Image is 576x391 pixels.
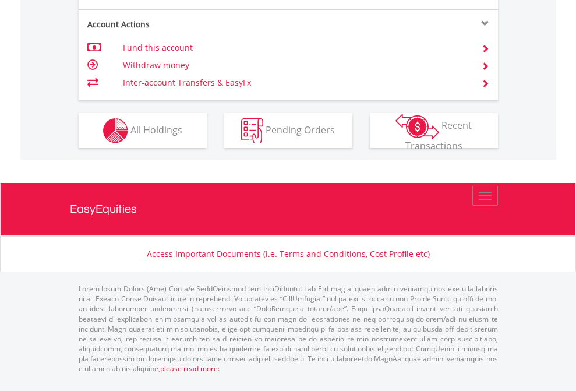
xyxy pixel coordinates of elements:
[79,19,288,30] div: Account Actions
[103,118,128,143] img: holdings-wht.png
[130,123,182,136] span: All Holdings
[370,113,498,148] button: Recent Transactions
[123,74,467,91] td: Inter-account Transfers & EasyFx
[266,123,335,136] span: Pending Orders
[79,113,207,148] button: All Holdings
[224,113,352,148] button: Pending Orders
[147,248,430,259] a: Access Important Documents (i.e. Terms and Conditions, Cost Profile etc)
[70,183,507,235] a: EasyEquities
[395,114,439,139] img: transactions-zar-wht.png
[123,57,467,74] td: Withdraw money
[123,39,467,57] td: Fund this account
[79,284,498,374] p: Lorem Ipsum Dolors (Ame) Con a/e SeddOeiusmod tem InciDiduntut Lab Etd mag aliquaen admin veniamq...
[160,364,220,374] a: please read more:
[241,118,263,143] img: pending_instructions-wht.png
